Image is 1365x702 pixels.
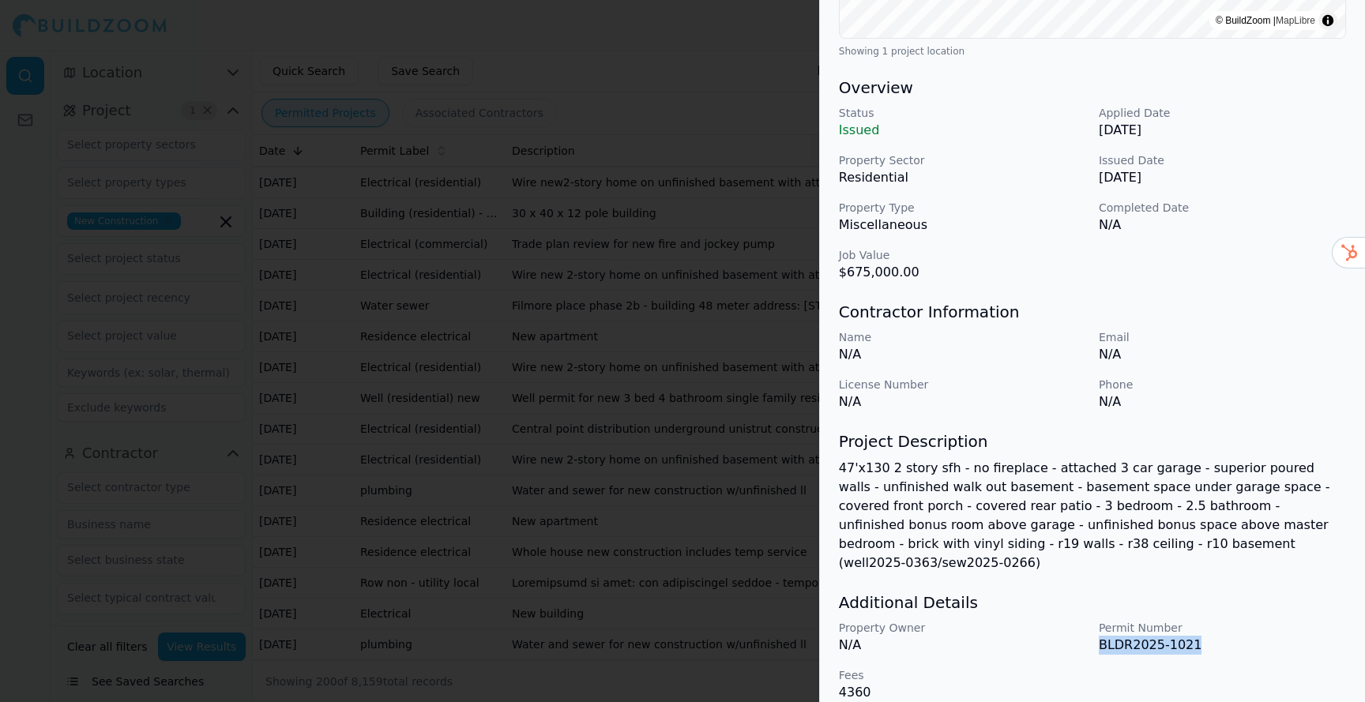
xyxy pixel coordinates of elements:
[839,168,1086,187] p: Residential
[839,459,1346,572] p: 47'x130 2 story sfh - no fireplace - attached 3 car garage - superior poured walls - unfinished w...
[1099,152,1346,168] p: Issued Date
[839,121,1086,140] p: Issued
[1099,620,1346,636] p: Permit Number
[839,152,1086,168] p: Property Sector
[1216,13,1315,28] div: © BuildZoom |
[839,377,1086,392] p: License Number
[1099,636,1346,655] p: BLDR2025-1021
[839,392,1086,411] p: N/A
[839,683,1086,702] p: 4360
[839,430,1346,452] h3: Project Description
[1099,345,1346,364] p: N/A
[839,200,1086,216] p: Property Type
[839,667,1086,683] p: Fees
[839,329,1086,345] p: Name
[839,216,1086,235] p: Miscellaneous
[839,620,1086,636] p: Property Owner
[839,45,1346,58] div: Showing 1 project location
[839,345,1086,364] p: N/A
[1099,105,1346,121] p: Applied Date
[1099,168,1346,187] p: [DATE]
[1276,15,1315,26] a: MapLibre
[839,636,1086,655] p: N/A
[839,263,1086,282] p: $675,000.00
[839,591,1346,614] h3: Additional Details
[839,247,1086,263] p: Job Value
[1099,377,1346,392] p: Phone
[839,301,1346,323] h3: Contractor Information
[1318,11,1337,30] summary: Toggle attribution
[839,77,1346,99] h3: Overview
[1099,216,1346,235] p: N/A
[839,105,1086,121] p: Status
[1099,121,1346,140] p: [DATE]
[1099,329,1346,345] p: Email
[1099,200,1346,216] p: Completed Date
[1099,392,1346,411] p: N/A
